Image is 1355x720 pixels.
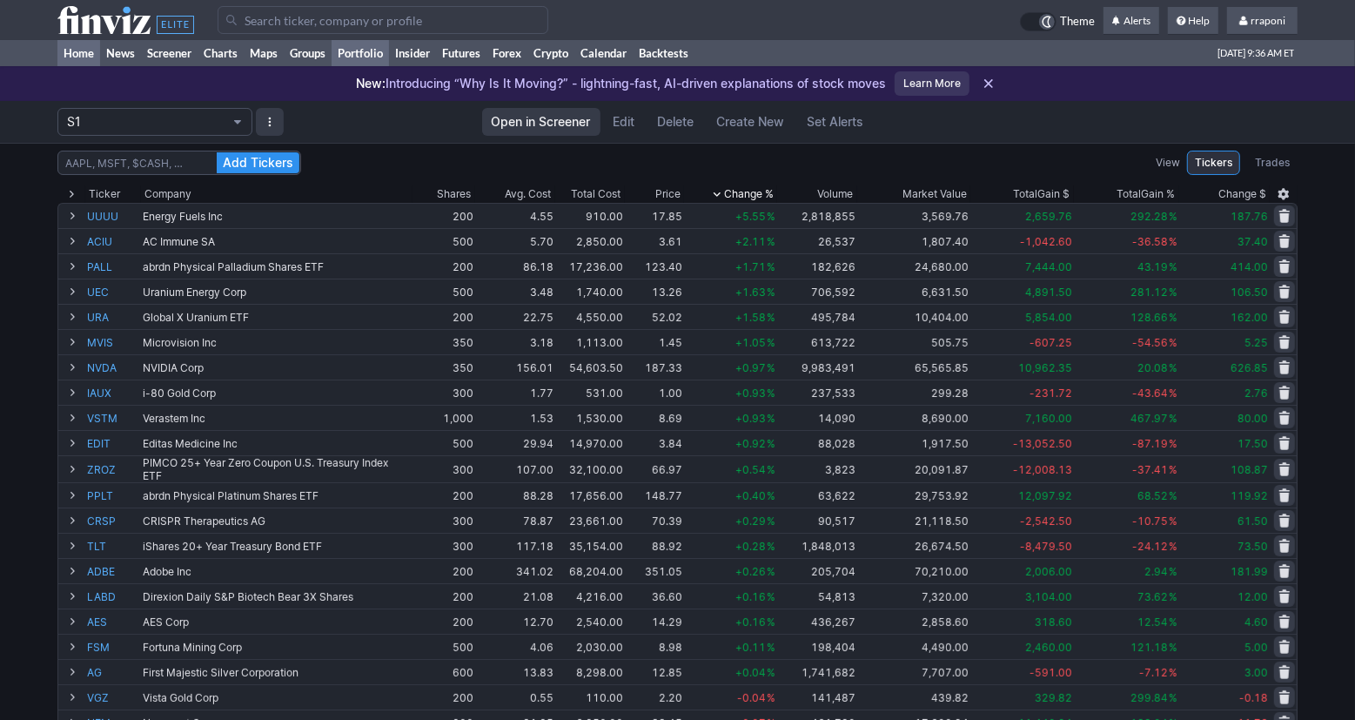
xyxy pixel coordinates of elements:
[767,260,775,273] span: %
[57,185,85,203] div: Expand All
[1144,565,1168,578] span: 2.94
[735,311,766,324] span: +1.58
[857,329,971,354] td: 505.75
[625,380,684,405] td: 1.00
[625,609,684,634] td: 14.29
[356,76,386,91] span: New:
[1231,489,1268,502] span: 119.92
[492,113,591,131] span: Open in Screener
[1238,515,1268,528] span: 61.50
[244,40,284,66] a: Maps
[625,304,684,329] td: 52.02
[1244,336,1268,349] span: 5.25
[217,152,299,173] button: Add Tickers
[857,380,971,405] td: 299.28
[1169,463,1177,476] span: %
[1020,540,1072,553] span: -8,479.50
[1060,12,1095,31] span: Theme
[87,456,139,482] a: ZROZ
[57,108,252,136] button: Portfolio
[1169,540,1177,553] span: %
[332,40,389,66] a: Portfolio
[1137,489,1168,502] span: 68.52
[413,482,475,508] td: 200
[482,108,600,136] a: Open in Screener
[625,583,684,609] td: 36.60
[625,253,684,279] td: 123.40
[633,40,694,66] a: Backtests
[1169,412,1177,425] span: %
[506,185,552,203] div: Avg. Cost
[143,336,411,349] div: Microvision Inc
[735,515,766,528] span: +0.29
[87,406,139,430] a: VSTM
[89,185,120,203] div: Ticker
[1238,590,1268,603] span: 12.00
[1137,361,1168,374] span: 20.08
[767,616,775,629] span: %
[143,616,411,629] div: AES Corp
[857,279,971,304] td: 6,631.50
[857,304,971,329] td: 10,404.00
[57,151,301,175] input: Search
[767,286,775,299] span: %
[1025,286,1072,299] span: 4,891.50
[87,431,139,455] a: EDIT
[1020,12,1095,31] a: Theme
[767,311,775,324] span: %
[1132,463,1168,476] span: -37.41
[777,583,857,609] td: 54,813
[1014,185,1038,203] span: Total
[777,533,857,558] td: 1,848,013
[475,430,555,455] td: 29.94
[1255,154,1290,172] span: Trades
[1137,590,1168,603] span: 73.62
[1130,412,1168,425] span: 467.97
[87,483,139,508] a: PPLT
[857,430,971,455] td: 1,917.50
[735,565,766,578] span: +0.26
[735,412,766,425] span: +0.93
[87,355,139,380] a: NVDA
[475,558,555,583] td: 341.02
[555,482,625,508] td: 17,656.00
[475,533,555,558] td: 117.18
[436,40,486,66] a: Futures
[143,515,411,528] div: CRISPR Therapeutics AG
[143,286,411,299] div: Uranium Energy Corp
[475,329,555,354] td: 3.18
[1025,311,1072,324] span: 5,854.00
[1169,387,1177,400] span: %
[223,154,293,172] span: Add Tickers
[625,455,684,482] td: 66.97
[87,279,139,304] a: UEC
[735,437,766,450] span: +0.92
[1168,7,1218,35] a: Help
[1169,210,1177,223] span: %
[555,558,625,583] td: 68,204.00
[486,40,527,66] a: Forex
[57,40,100,66] a: Home
[1117,185,1176,203] div: Gain %
[767,412,775,425] span: %
[413,508,475,533] td: 300
[1132,540,1168,553] span: -24.12
[87,609,139,634] a: AES
[413,354,475,380] td: 350
[198,40,244,66] a: Charts
[857,203,971,228] td: 3,569.76
[1238,540,1268,553] span: 73.50
[735,286,766,299] span: +1.63
[735,336,766,349] span: +1.05
[87,305,139,329] a: URA
[625,558,684,583] td: 351.05
[1244,616,1268,629] span: 4.60
[1231,565,1268,578] span: 181.99
[1169,235,1177,248] span: %
[143,361,411,374] div: NVIDIA Corp
[857,482,971,508] td: 29,753.92
[777,304,857,329] td: 495,784
[87,685,139,710] a: VGZ
[475,405,555,430] td: 1.53
[1195,154,1232,172] span: Tickers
